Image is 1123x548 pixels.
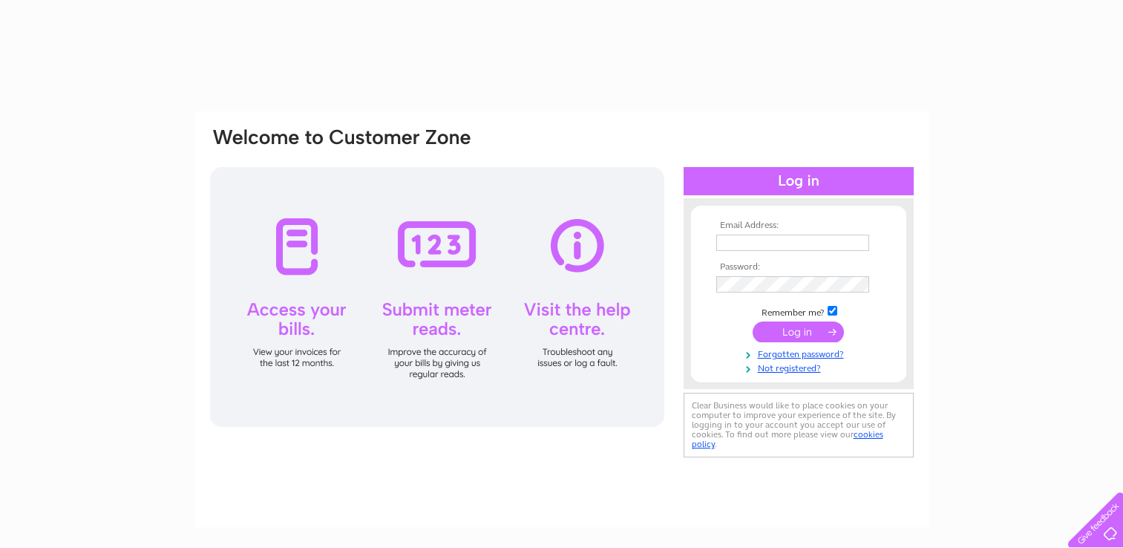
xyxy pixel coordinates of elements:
a: Not registered? [716,360,885,374]
th: Email Address: [713,221,885,231]
a: Forgotten password? [716,346,885,360]
div: Clear Business would like to place cookies on your computer to improve your experience of the sit... [684,393,914,457]
input: Submit [753,322,844,342]
td: Remember me? [713,304,885,319]
th: Password: [713,262,885,273]
a: cookies policy [692,429,883,449]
